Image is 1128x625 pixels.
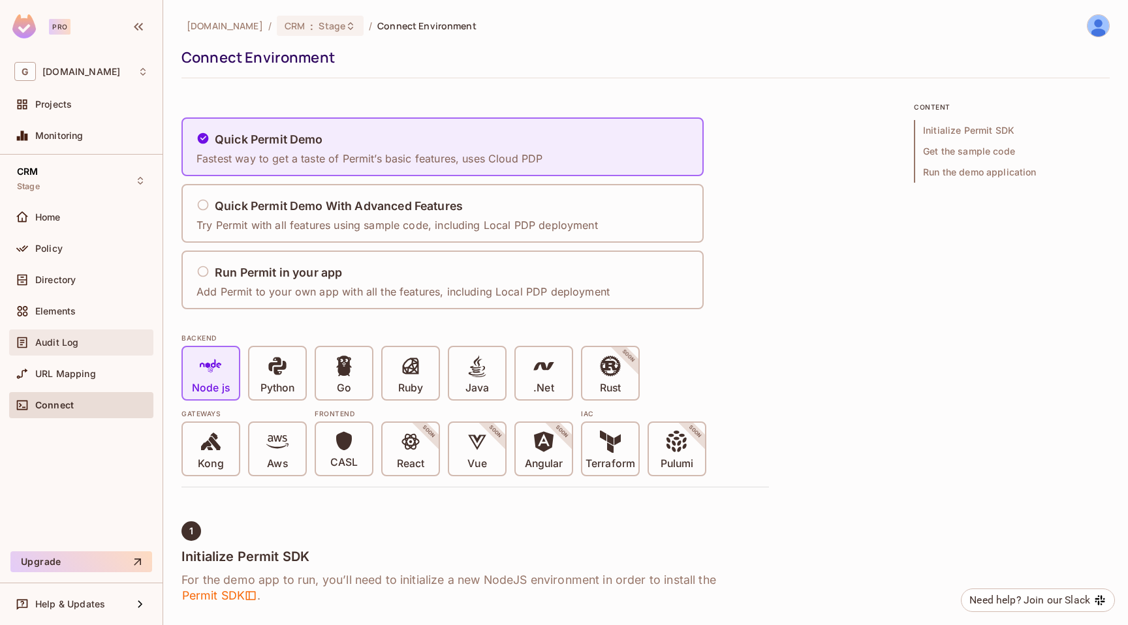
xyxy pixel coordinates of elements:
[35,243,63,254] span: Policy
[35,400,74,410] span: Connect
[17,181,40,192] span: Stage
[914,141,1110,162] span: Get the sample code
[465,382,489,395] p: Java
[525,457,563,470] p: Angular
[196,218,598,232] p: Try Permit with all features using sample code, including Local PDP deployment
[330,456,358,469] p: CASL
[181,333,769,343] div: BACKEND
[215,200,463,213] h5: Quick Permit Demo With Advanced Features
[581,408,706,419] div: IAC
[35,599,105,609] span: Help & Updates
[268,20,272,32] li: /
[914,162,1110,183] span: Run the demo application
[35,275,76,285] span: Directory
[1088,15,1109,37] img: kunal bansal
[661,457,693,470] p: Pulumi
[35,99,72,110] span: Projects
[35,212,61,222] span: Home
[533,382,554,395] p: .Net
[670,406,721,457] span: SOON
[181,48,1103,67] div: Connect Environment
[969,592,1090,608] div: Need help? Join our Slack
[17,166,38,177] span: CRM
[198,457,223,470] p: Kong
[49,19,70,35] div: Pro
[12,14,36,38] img: SReyMgAAAABJRU5ErkJggg==
[267,457,287,470] p: Aws
[309,21,314,31] span: :
[586,457,635,470] p: Terraform
[600,382,621,395] p: Rust
[467,457,486,470] p: Vue
[10,551,152,572] button: Upgrade
[319,20,345,32] span: Stage
[537,406,587,457] span: SOON
[914,120,1110,141] span: Initialize Permit SDK
[181,549,769,564] h4: Initialize Permit SDK
[35,369,96,379] span: URL Mapping
[189,526,193,536] span: 1
[397,457,424,470] p: React
[260,382,294,395] p: Python
[42,67,120,77] span: Workspace: gameskraft.com
[181,588,257,603] span: Permit SDK
[215,266,342,279] h5: Run Permit in your app
[603,331,654,382] span: SOON
[196,151,542,166] p: Fastest way to get a taste of Permit’s basic features, uses Cloud PDP
[35,130,84,141] span: Monitoring
[192,382,230,395] p: Node js
[35,337,78,348] span: Audit Log
[181,572,769,603] h6: For the demo app to run, you’ll need to initialize a new NodeJS environment in order to install t...
[181,408,307,419] div: Gateways
[403,406,454,457] span: SOON
[14,62,36,81] span: G
[315,408,573,419] div: Frontend
[369,20,372,32] li: /
[285,20,305,32] span: CRM
[196,284,610,299] p: Add Permit to your own app with all the features, including Local PDP deployment
[914,102,1110,112] p: content
[215,133,323,146] h5: Quick Permit Demo
[398,382,423,395] p: Ruby
[337,382,351,395] p: Go
[470,406,521,457] span: SOON
[377,20,477,32] span: Connect Environment
[187,20,263,32] span: the active workspace
[35,306,76,316] span: Elements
